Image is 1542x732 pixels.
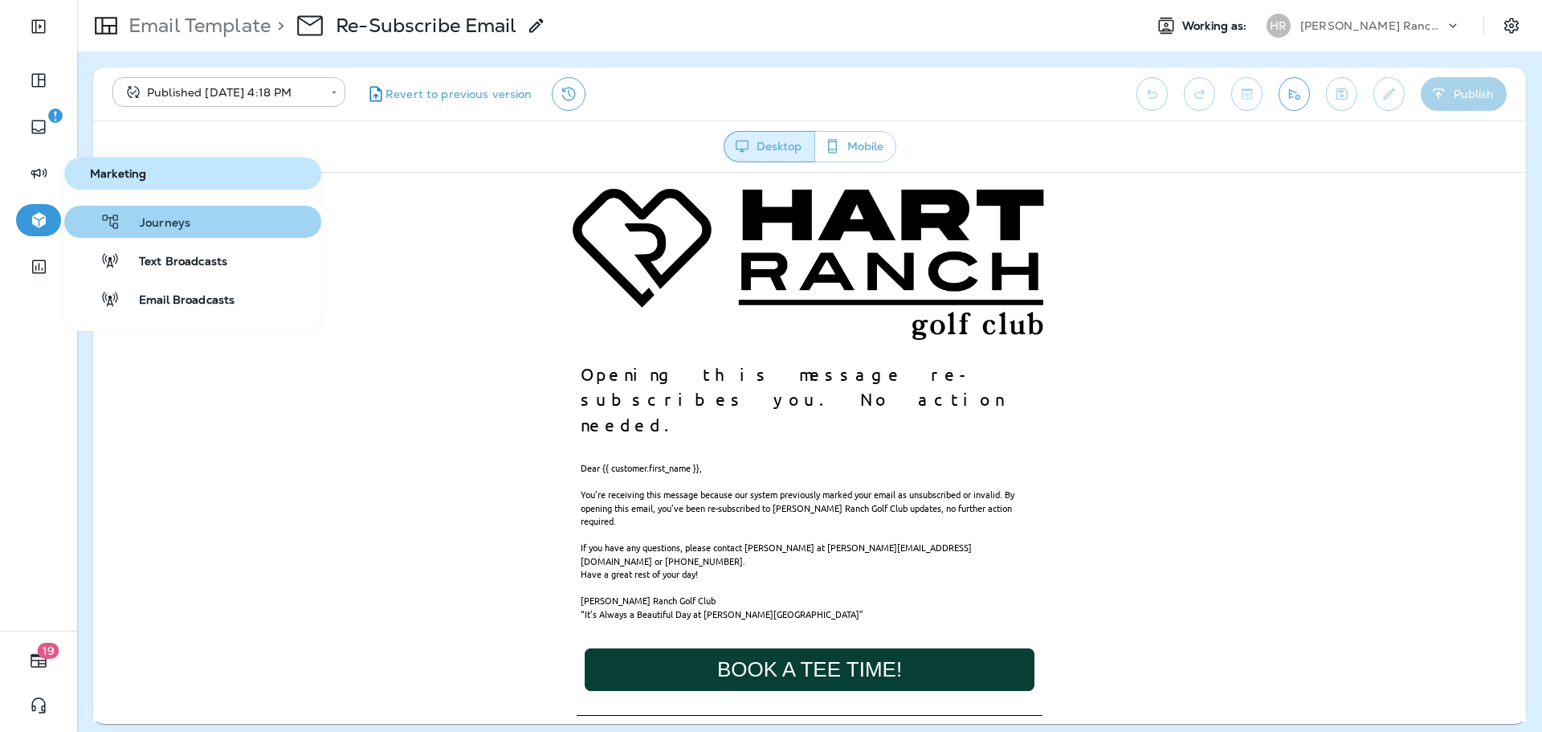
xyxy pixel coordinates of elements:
button: Send test email [1279,77,1310,111]
span: Revert to previous version [385,87,532,102]
button: Expand Sidebar [16,10,61,43]
div: Published [DATE] 4:18 PM [124,84,320,100]
p: Email Template [122,14,271,38]
button: Mobile [814,131,896,162]
p: Re-Subscribe Email [336,14,517,38]
a: BOOK A TEE TIME! [492,476,941,518]
p: If you have any questions, please contact [PERSON_NAME] at [PERSON_NAME][EMAIL_ADDRESS][DOMAIN_NA... [487,368,945,395]
button: Email Broadcasts [64,283,321,315]
span: Text Broadcasts [120,255,227,270]
img: HartRanch_Full_Blk.png [475,7,957,177]
span: Opening this message re-subscribes you. No action needed. [487,190,911,262]
span: Email Broadcasts [120,293,235,309]
button: Journeys [64,206,321,238]
button: Text Broadcasts [64,244,321,276]
button: Marketing [64,157,321,190]
p: Dear {{ customer.first_name }}, [487,288,945,302]
div: HR [1267,14,1291,38]
button: View Changelog [552,77,585,111]
p: Have a great rest of your day! [487,395,945,408]
p: You’re receiving this message because our system previously marked your email as unsubscribed or ... [487,315,945,355]
p: [PERSON_NAME] Ranch Golf Club [1300,19,1445,32]
span: 19 [38,643,59,659]
p: > [271,14,284,38]
button: Desktop [724,131,815,162]
span: Marketing [71,167,315,181]
p: [PERSON_NAME] Ranch Golf Club “It’s Always a Beautiful Day at [PERSON_NAME][GEOGRAPHIC_DATA]” [487,421,945,448]
span: Journeys [120,216,190,231]
span: BOOK A TEE TIME! [624,485,809,509]
button: Settings [1497,11,1526,40]
span: Working as: [1182,19,1250,33]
